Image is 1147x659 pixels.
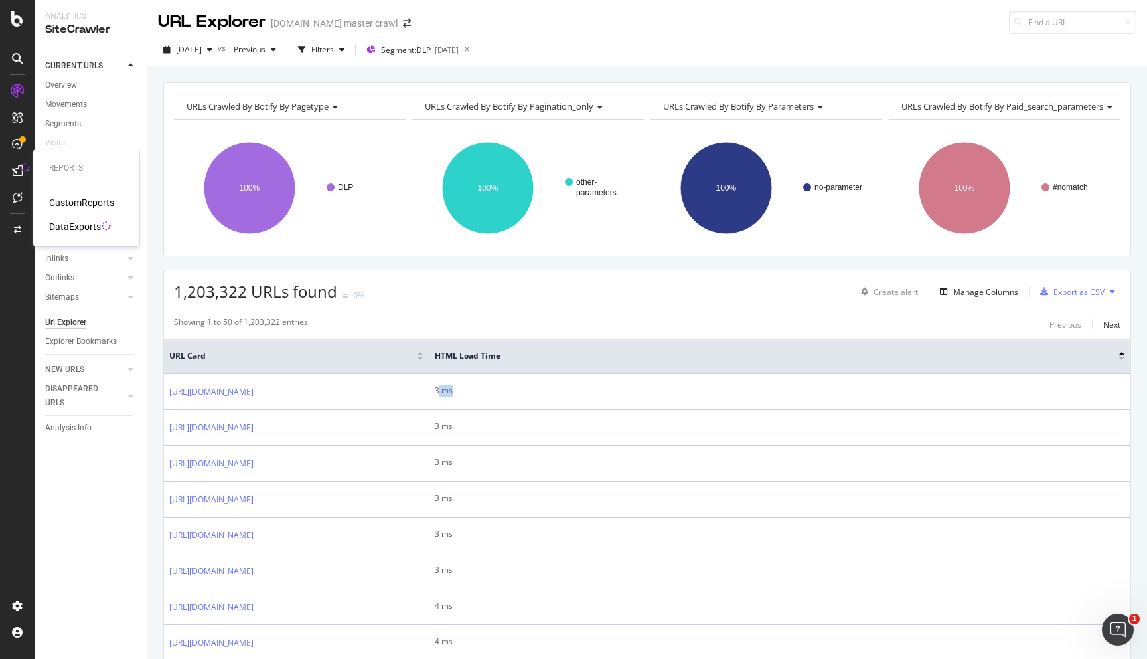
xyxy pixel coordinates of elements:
[169,636,254,650] a: [URL][DOMAIN_NAME]
[45,59,124,73] a: CURRENT URLS
[435,421,1125,432] div: 3 ms
[1009,11,1136,34] input: Find a URL
[169,421,254,434] a: [URL][DOMAIN_NAME]
[716,183,737,193] text: 100%
[435,385,1125,397] div: 3 ms
[381,45,431,56] span: Segment: DLP
[45,335,137,349] a: Explorer Bookmarks
[45,136,65,150] div: Visits
[271,17,398,30] div: [DOMAIN_NAME] master crawl
[169,493,254,506] a: [URL][DOMAIN_NAME]
[176,44,202,55] span: 2025 Sep. 15th
[45,290,124,304] a: Sitemaps
[1053,286,1105,298] div: Export as CSV
[45,136,78,150] a: Visits
[45,335,117,349] div: Explorer Bookmarks
[874,286,918,298] div: Create alert
[45,363,124,377] a: NEW URLS
[45,117,137,131] a: Segments
[901,100,1103,112] span: URLs Crawled By Botify By paid_search_parameters
[49,163,123,174] div: Reports
[576,177,597,187] text: other-
[45,117,81,131] div: Segments
[169,457,254,470] a: [URL][DOMAIN_NAME]
[1103,316,1120,332] button: Next
[953,286,1018,298] div: Manage Columns
[361,39,459,60] button: Segment:DLP[DATE]
[45,59,103,73] div: CURRENT URLS
[45,22,136,37] div: SiteCrawler
[1103,319,1120,330] div: Next
[412,130,644,246] svg: A chart.
[955,183,975,193] text: 100%
[174,280,337,302] span: 1,203,322 URLs found
[45,11,136,22] div: Analytics
[422,96,632,117] h4: URLs Crawled By Botify By pagination_only
[856,281,918,302] button: Create alert
[935,284,1018,300] button: Manage Columns
[425,100,593,112] span: URLs Crawled By Botify By pagination_only
[45,316,137,329] a: Url Explorer
[478,183,498,193] text: 100%
[45,382,124,410] a: DISAPPEARED URLS
[435,636,1125,648] div: 4 ms
[184,96,394,117] h4: URLs Crawled By Botify By pagetype
[435,564,1125,576] div: 3 ms
[169,601,254,614] a: [URL][DOMAIN_NAME]
[45,78,77,92] div: Overview
[45,290,79,304] div: Sitemaps
[338,183,353,192] text: DLP
[45,316,86,329] div: Url Explorer
[169,565,254,578] a: [URL][DOMAIN_NAME]
[228,44,266,55] span: Previous
[660,96,870,117] h4: URLs Crawled By Botify By parameters
[45,271,74,285] div: Outlinks
[174,316,308,332] div: Showing 1 to 50 of 1,203,322 entries
[663,100,814,112] span: URLs Crawled By Botify By parameters
[228,39,281,60] button: Previous
[814,183,862,192] text: no-parameter
[45,252,124,266] a: Inlinks
[169,529,254,542] a: [URL][DOMAIN_NAME]
[240,183,260,193] text: 100%
[45,78,137,92] a: Overview
[343,294,348,298] img: Equal
[1129,614,1140,624] span: 1
[169,350,414,362] span: URL Card
[45,421,137,435] a: Analysis Info
[311,44,334,55] div: Filters
[45,98,87,112] div: Movements
[350,290,364,301] div: -0%
[45,98,137,112] a: Movements
[1102,614,1134,646] iframe: Intercom live chat
[435,528,1125,540] div: 3 ms
[1049,316,1081,332] button: Previous
[169,385,254,399] a: [URL][DOMAIN_NAME]
[1053,183,1088,192] text: #nomatch
[158,11,266,33] div: URL Explorer
[49,220,101,233] a: DataExports
[45,421,92,435] div: Analysis Info
[45,252,68,266] div: Inlinks
[293,39,350,60] button: Filters
[45,271,124,285] a: Outlinks
[576,188,617,197] text: parameters
[1035,281,1105,302] button: Export as CSV
[49,196,114,209] a: CustomReports
[435,456,1125,468] div: 3 ms
[889,130,1120,246] svg: A chart.
[1049,319,1081,330] div: Previous
[435,350,1099,362] span: HTML Load Time
[45,363,84,377] div: NEW URLS
[650,130,882,246] svg: A chart.
[435,45,459,56] div: [DATE]
[45,382,112,410] div: DISAPPEARED URLS
[174,130,406,246] svg: A chart.
[187,100,329,112] span: URLs Crawled By Botify By pagetype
